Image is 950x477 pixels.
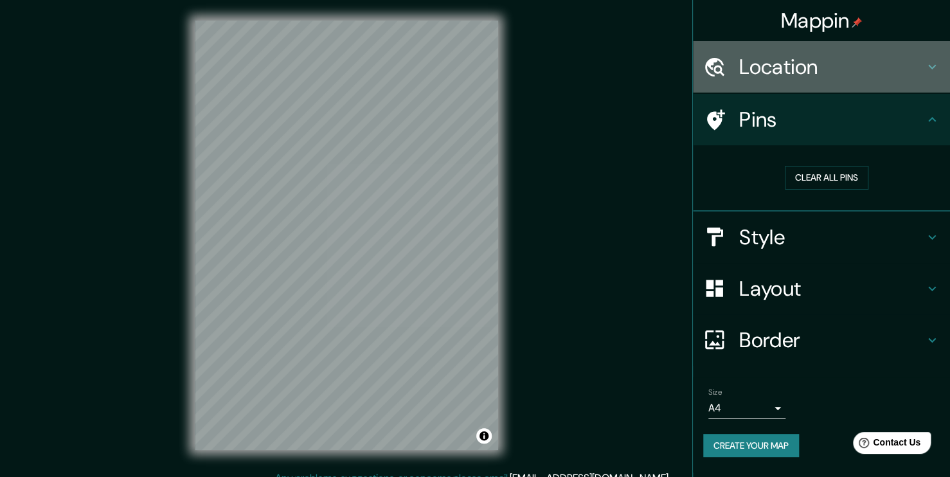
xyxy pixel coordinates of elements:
h4: Border [739,327,924,353]
h4: Mappin [781,8,863,33]
iframe: Help widget launcher [836,427,936,463]
div: A4 [708,398,785,419]
canvas: Map [195,21,498,450]
img: pin-icon.png [852,17,862,28]
h4: Layout [739,276,924,301]
button: Toggle attribution [476,428,492,444]
h4: Location [739,54,924,80]
h4: Pins [739,107,924,132]
h4: Style [739,224,924,250]
button: Clear all pins [785,166,868,190]
label: Size [708,386,722,397]
button: Create your map [703,434,799,458]
div: Layout [693,263,950,314]
div: Pins [693,94,950,145]
div: Location [693,41,950,93]
div: Border [693,314,950,366]
div: Style [693,212,950,263]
